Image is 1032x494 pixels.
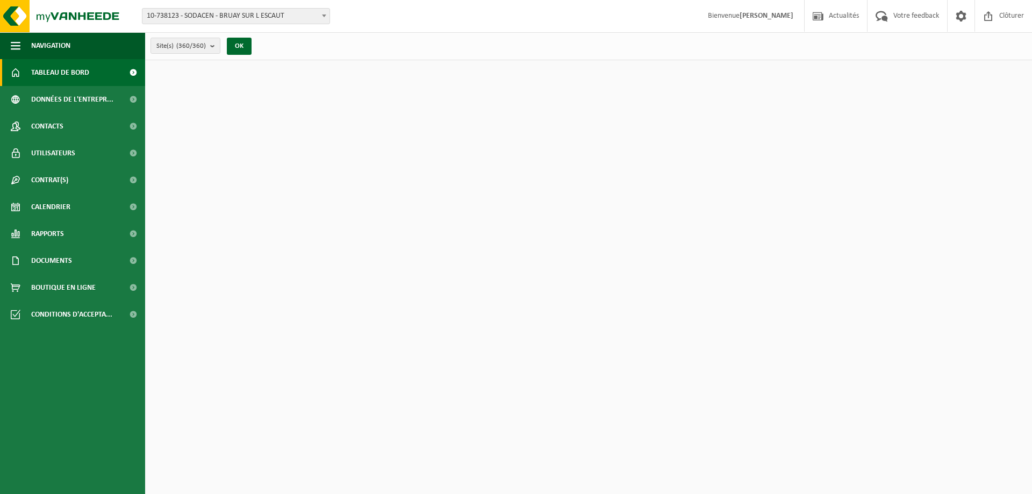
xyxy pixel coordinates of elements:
[31,59,89,86] span: Tableau de bord
[31,194,70,220] span: Calendrier
[31,86,113,113] span: Données de l'entrepr...
[31,274,96,301] span: Boutique en ligne
[31,113,63,140] span: Contacts
[142,9,329,24] span: 10-738123 - SODACEN - BRUAY SUR L ESCAUT
[31,301,112,328] span: Conditions d'accepta...
[156,38,206,54] span: Site(s)
[31,220,64,247] span: Rapports
[176,42,206,49] count: (360/360)
[150,38,220,54] button: Site(s)(360/360)
[31,247,72,274] span: Documents
[31,167,68,194] span: Contrat(s)
[227,38,252,55] button: OK
[142,8,330,24] span: 10-738123 - SODACEN - BRUAY SUR L ESCAUT
[31,140,75,167] span: Utilisateurs
[740,12,793,20] strong: [PERSON_NAME]
[31,32,70,59] span: Navigation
